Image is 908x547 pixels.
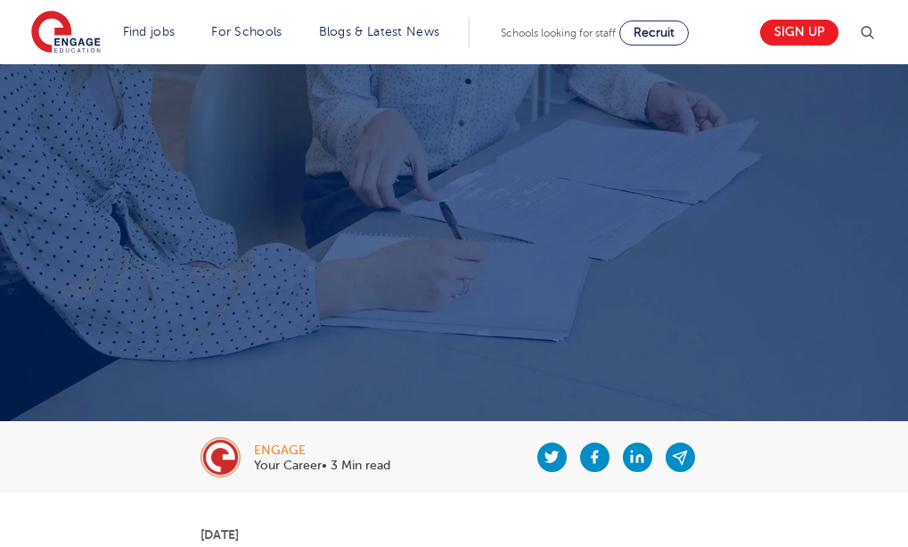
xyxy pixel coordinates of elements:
[211,25,282,38] a: For Schools
[254,444,390,457] div: engage
[31,11,101,55] img: Engage Education
[254,460,390,472] p: Your Career• 3 Min read
[319,25,440,38] a: Blogs & Latest News
[619,21,689,46] a: Recruit
[501,27,616,39] span: Schools looking for staff
[634,26,675,39] span: Recruit
[123,25,176,38] a: Find jobs
[200,528,708,541] p: [DATE]
[760,20,838,46] a: Sign up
